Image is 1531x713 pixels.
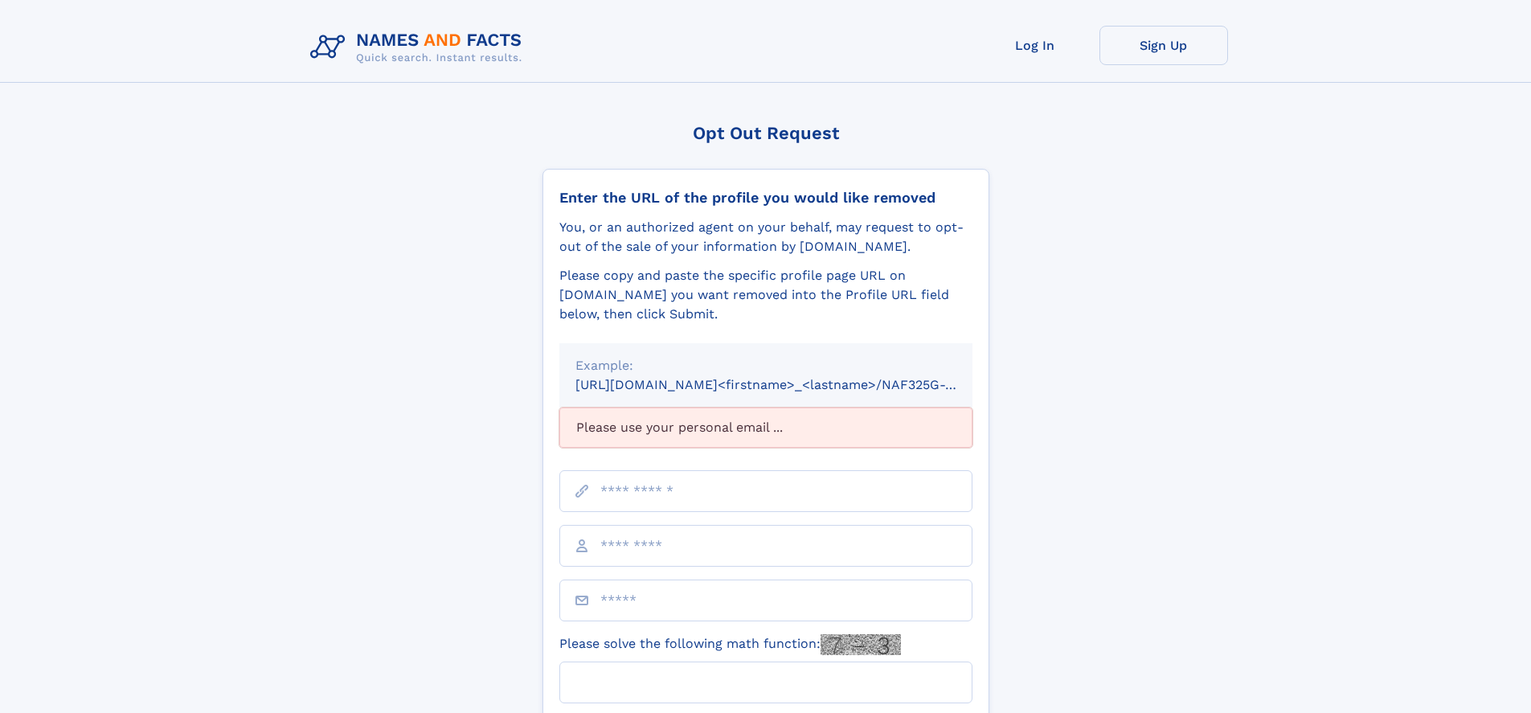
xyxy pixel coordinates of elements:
div: You, or an authorized agent on your behalf, may request to opt-out of the sale of your informatio... [559,218,972,256]
div: Please use your personal email ... [559,408,972,448]
a: Log In [971,26,1099,65]
small: [URL][DOMAIN_NAME]<firstname>_<lastname>/NAF325G-xxxxxxxx [575,377,1003,392]
a: Sign Up [1099,26,1228,65]
div: Please copy and paste the specific profile page URL on [DOMAIN_NAME] you want removed into the Pr... [559,266,972,324]
div: Enter the URL of the profile you would like removed [559,189,972,207]
div: Example: [575,356,956,375]
div: Opt Out Request [542,123,989,143]
label: Please solve the following math function: [559,634,901,655]
img: Logo Names and Facts [304,26,535,69]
